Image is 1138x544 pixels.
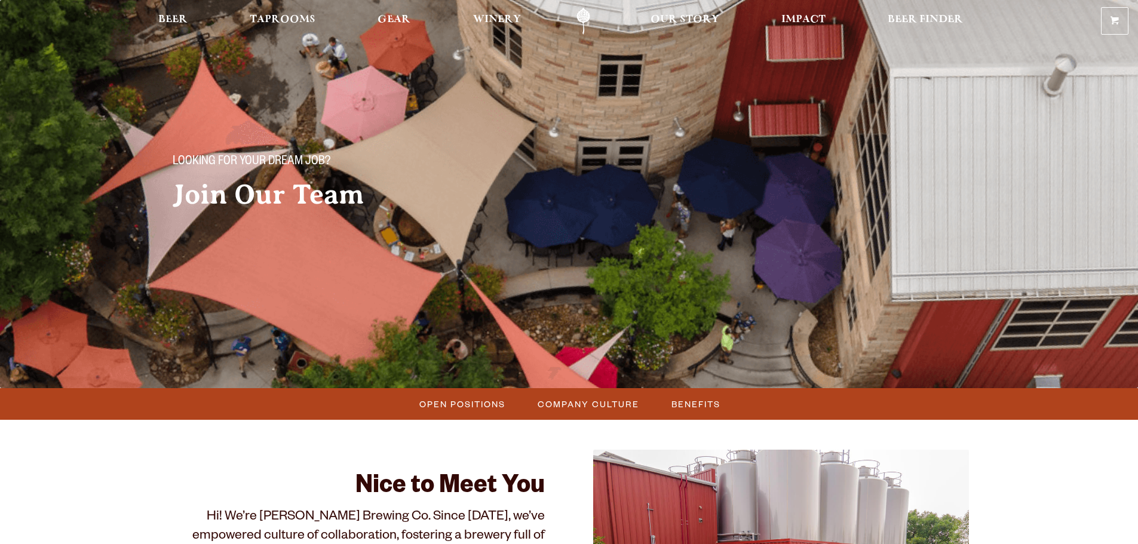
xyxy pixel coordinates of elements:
span: Looking for your dream job? [173,155,330,170]
span: Impact [781,15,826,24]
a: Gear [370,8,418,35]
span: Winery [473,15,521,24]
span: Company Culture [538,395,639,413]
a: Odell Home [561,8,606,35]
h2: Join Our Team [173,180,545,210]
a: Beer Finder [880,8,971,35]
span: Gear [378,15,410,24]
span: Benefits [671,395,720,413]
span: Taprooms [250,15,315,24]
span: Beer [158,15,188,24]
span: Our Story [651,15,719,24]
a: Impact [774,8,833,35]
h2: Nice to Meet You [169,474,545,502]
a: Winery [465,8,529,35]
a: Company Culture [530,395,645,413]
a: Beer [151,8,195,35]
a: Benefits [664,395,726,413]
a: Taprooms [242,8,323,35]
span: Beer Finder [888,15,963,24]
a: Our Story [643,8,727,35]
a: Open Positions [412,395,511,413]
span: Open Positions [419,395,505,413]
